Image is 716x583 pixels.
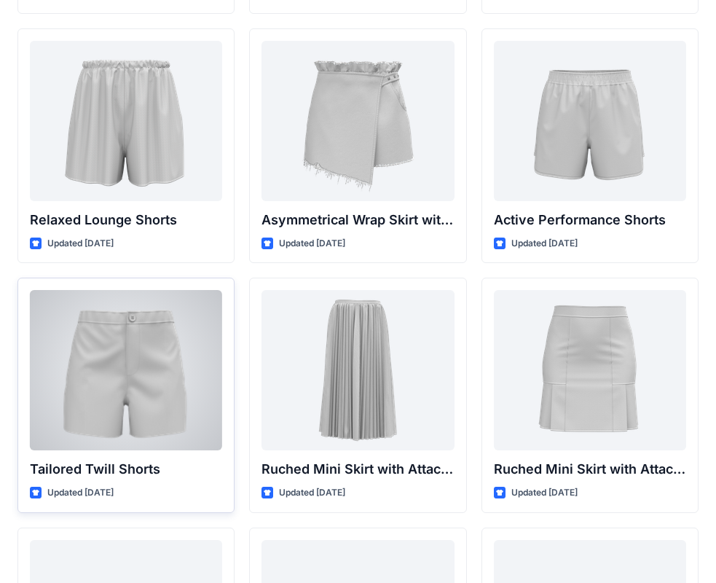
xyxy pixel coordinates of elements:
[30,210,222,230] p: Relaxed Lounge Shorts
[30,290,222,450] a: Tailored Twill Shorts
[261,41,454,201] a: Asymmetrical Wrap Skirt with Ruffle Waist
[494,210,686,230] p: Active Performance Shorts
[511,236,578,251] p: Updated [DATE]
[47,485,114,501] p: Updated [DATE]
[511,485,578,501] p: Updated [DATE]
[279,485,345,501] p: Updated [DATE]
[30,41,222,201] a: Relaxed Lounge Shorts
[30,459,222,480] p: Tailored Twill Shorts
[261,210,454,230] p: Asymmetrical Wrap Skirt with Ruffle Waist
[261,459,454,480] p: Ruched Mini Skirt with Attached Draped Panel
[261,290,454,450] a: Ruched Mini Skirt with Attached Draped Panel
[47,236,114,251] p: Updated [DATE]
[494,41,686,201] a: Active Performance Shorts
[494,459,686,480] p: Ruched Mini Skirt with Attached Draped Panel
[279,236,345,251] p: Updated [DATE]
[494,290,686,450] a: Ruched Mini Skirt with Attached Draped Panel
